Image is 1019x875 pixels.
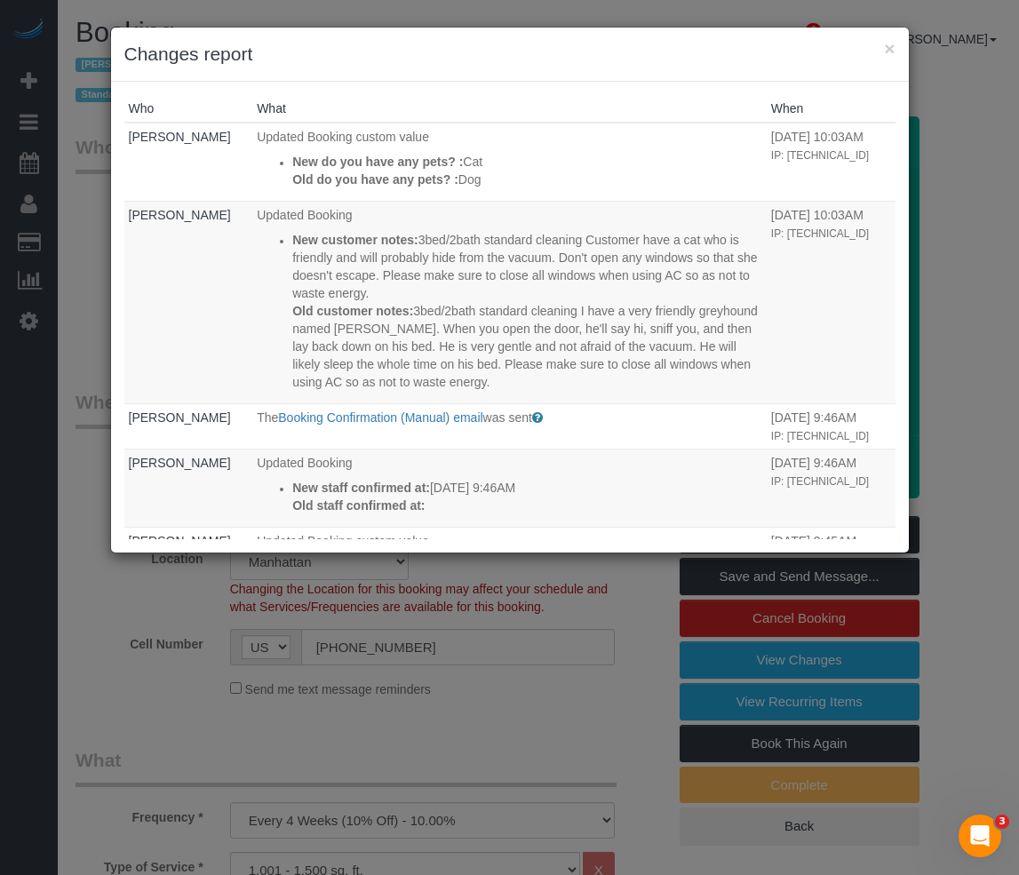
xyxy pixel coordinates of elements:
td: What [252,527,767,605]
span: Updated Booking custom value [257,130,429,144]
td: When [767,449,896,527]
iframe: Intercom live chat [959,815,1001,857]
p: 3bed/2bath standard cleaning Customer have a cat who is friendly and will probably hide from the ... [292,231,762,302]
a: Booking Confirmation (Manual) email [278,410,482,425]
th: What [252,95,767,123]
td: What [252,123,767,201]
strong: Old staff confirmed at: [292,498,425,513]
td: When [767,527,896,605]
small: IP: [TECHNICAL_ID] [771,227,869,240]
p: Dog [292,171,762,188]
button: × [884,39,895,58]
small: IP: [TECHNICAL_ID] [771,475,869,488]
td: What [252,403,767,449]
p: [DATE] 9:46AM [292,479,762,497]
a: [PERSON_NAME] [129,410,231,425]
td: Who [124,201,253,403]
strong: New do you have any pets? : [292,155,463,169]
small: IP: [TECHNICAL_ID] [771,430,869,442]
strong: Old customer notes: [292,304,413,318]
p: 3bed/2bath standard cleaning I have a very friendly greyhound named [PERSON_NAME]. When you open ... [292,302,762,391]
td: Who [124,527,253,605]
strong: Old do you have any pets? : [292,172,458,187]
td: When [767,403,896,449]
span: Updated Booking custom value [257,534,429,548]
strong: New staff confirmed at: [292,481,430,495]
p: Cat [292,153,762,171]
a: [PERSON_NAME] [129,534,231,548]
h3: Changes report [124,41,896,68]
td: Who [124,403,253,449]
a: [PERSON_NAME] [129,130,231,144]
span: The [257,410,278,425]
th: When [767,95,896,123]
a: [PERSON_NAME] [129,456,231,470]
sui-modal: Changes report [111,28,909,553]
td: Who [124,123,253,201]
small: IP: [TECHNICAL_ID] [771,149,869,162]
th: Who [124,95,253,123]
span: 3 [995,815,1009,829]
td: Who [124,449,253,527]
span: Updated Booking [257,456,352,470]
a: [PERSON_NAME] [129,208,231,222]
span: was sent [483,410,532,425]
td: When [767,201,896,403]
td: What [252,449,767,527]
td: When [767,123,896,201]
td: What [252,201,767,403]
strong: New customer notes: [292,233,418,247]
span: Updated Booking [257,208,352,222]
